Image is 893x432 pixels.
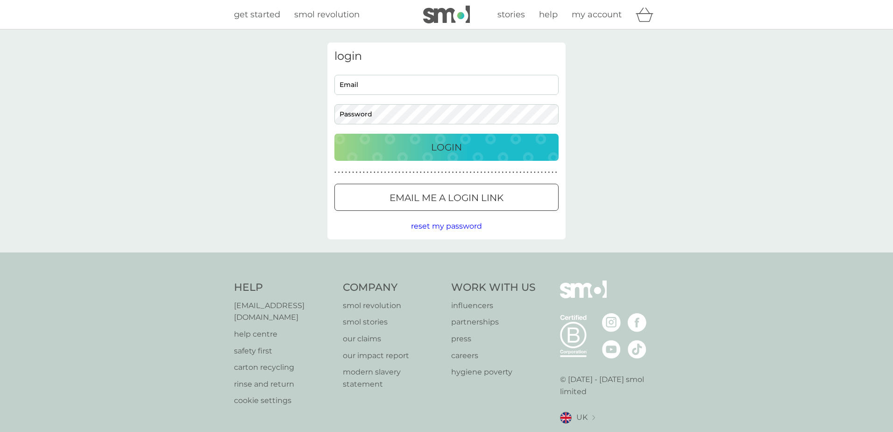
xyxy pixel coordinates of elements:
[451,350,536,362] a: careers
[455,170,457,175] p: ●
[481,170,482,175] p: ●
[434,170,436,175] p: ●
[402,170,404,175] p: ●
[448,170,450,175] p: ●
[459,170,461,175] p: ●
[470,170,472,175] p: ●
[343,333,442,345] a: our claims
[451,300,536,312] p: influencers
[555,170,557,175] p: ●
[451,333,536,345] a: press
[334,134,559,161] button: Login
[602,313,621,332] img: visit the smol Instagram page
[502,170,503,175] p: ●
[520,170,522,175] p: ●
[560,412,572,424] img: UK flag
[441,170,443,175] p: ●
[495,170,496,175] p: ●
[343,366,442,390] a: modern slavery statement
[545,170,546,175] p: ●
[356,170,358,175] p: ●
[234,378,333,390] p: rinse and return
[334,50,559,63] h3: login
[343,300,442,312] p: smol revolution
[234,395,333,407] a: cookie settings
[431,170,432,175] p: ●
[352,170,354,175] p: ●
[463,170,465,175] p: ●
[431,140,462,155] p: Login
[345,170,347,175] p: ●
[338,170,340,175] p: ●
[538,170,539,175] p: ●
[234,328,333,340] a: help centre
[452,170,454,175] p: ●
[539,8,558,22] a: help
[343,281,442,295] h4: Company
[466,170,468,175] p: ●
[552,170,553,175] p: ●
[416,170,418,175] p: ●
[548,170,550,175] p: ●
[343,316,442,328] a: smol stories
[451,281,536,295] h4: Work With Us
[390,190,503,205] p: Email me a login link
[497,8,525,22] a: stories
[560,281,607,312] img: smol
[388,170,390,175] p: ●
[374,170,376,175] p: ●
[438,170,439,175] p: ●
[576,411,588,424] span: UK
[341,170,343,175] p: ●
[234,281,333,295] h4: Help
[391,170,393,175] p: ●
[423,6,470,23] img: smol
[445,170,446,175] p: ●
[491,170,493,175] p: ●
[294,8,360,22] a: smol revolution
[406,170,408,175] p: ●
[370,170,372,175] p: ●
[451,316,536,328] a: partnerships
[628,313,646,332] img: visit the smol Facebook page
[427,170,429,175] p: ●
[473,170,475,175] p: ●
[334,170,336,175] p: ●
[628,340,646,359] img: visit the smol Tiktok page
[234,300,333,324] a: [EMAIL_ADDRESS][DOMAIN_NAME]
[384,170,386,175] p: ●
[349,170,351,175] p: ●
[334,184,559,211] button: Email me a login link
[424,170,425,175] p: ●
[294,9,360,20] span: smol revolution
[572,8,622,22] a: my account
[451,366,536,378] a: hygiene poverty
[602,340,621,359] img: visit the smol Youtube page
[234,345,333,357] a: safety first
[411,220,482,232] button: reset my password
[512,170,514,175] p: ●
[498,170,500,175] p: ●
[541,170,543,175] p: ●
[234,361,333,374] a: carton recycling
[534,170,536,175] p: ●
[592,415,595,420] img: select a new location
[497,9,525,20] span: stories
[516,170,518,175] p: ●
[560,374,659,397] p: © [DATE] - [DATE] smol limited
[377,170,379,175] p: ●
[409,170,411,175] p: ●
[411,222,482,230] span: reset my password
[572,9,622,20] span: my account
[343,350,442,362] a: our impact report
